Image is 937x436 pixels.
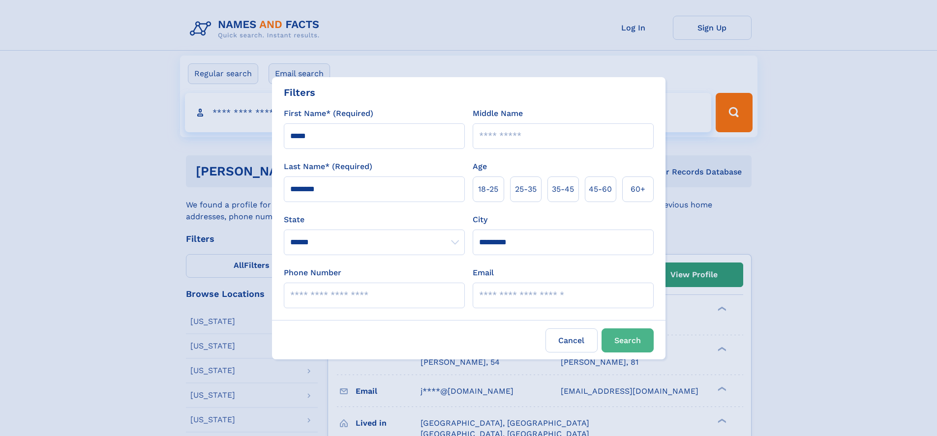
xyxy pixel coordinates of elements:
[473,267,494,279] label: Email
[631,183,645,195] span: 60+
[515,183,537,195] span: 25‑35
[284,161,372,173] label: Last Name* (Required)
[545,328,598,352] label: Cancel
[284,85,315,100] div: Filters
[589,183,612,195] span: 45‑60
[473,214,487,226] label: City
[284,267,341,279] label: Phone Number
[284,214,465,226] label: State
[473,108,523,119] label: Middle Name
[602,328,654,352] button: Search
[552,183,574,195] span: 35‑45
[478,183,498,195] span: 18‑25
[284,108,373,119] label: First Name* (Required)
[473,161,487,173] label: Age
